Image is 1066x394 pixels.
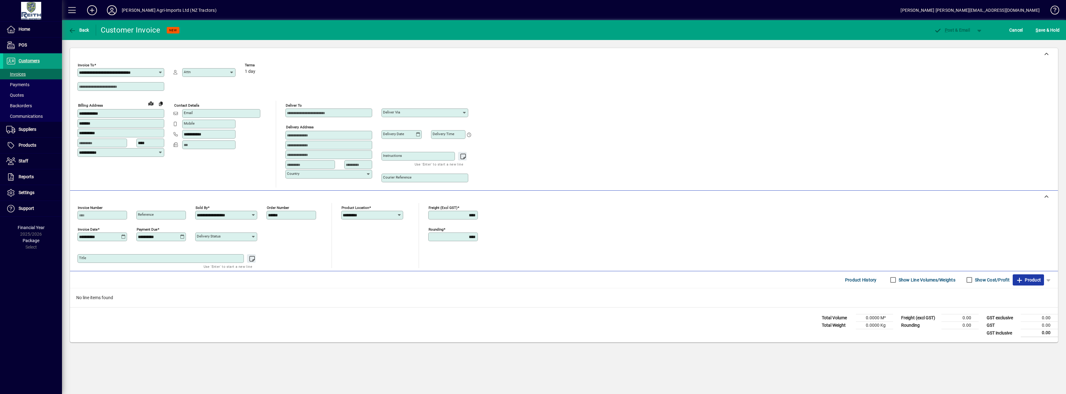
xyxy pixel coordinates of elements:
mat-label: Product location [341,206,369,210]
mat-label: Delivery status [197,234,221,238]
div: [PERSON_NAME] [PERSON_NAME][EMAIL_ADDRESS][DOMAIN_NAME] [901,5,1040,15]
button: Save & Hold [1034,24,1061,36]
span: 1 day [245,69,255,74]
td: Total Weight [819,322,856,329]
span: Back [68,28,89,33]
button: Copy to Delivery address [156,99,166,108]
mat-label: Delivery date [383,132,404,136]
span: Settings [19,190,34,195]
td: GST [984,322,1021,329]
td: Freight (excl GST) [898,314,941,322]
mat-label: Delivery time [433,132,454,136]
span: Terms [245,63,282,67]
span: ave & Hold [1036,25,1059,35]
mat-label: Mobile [184,121,195,126]
span: NEW [169,28,177,32]
span: Backorders [6,103,32,108]
span: S [1036,28,1038,33]
a: Quotes [3,90,62,100]
mat-label: Deliver To [286,103,302,108]
span: Communications [6,114,43,119]
span: Invoices [6,72,26,77]
mat-label: Title [79,256,86,260]
mat-label: Invoice number [78,206,103,210]
span: Package [23,238,39,243]
mat-label: Invoice date [78,227,98,232]
td: 0.0000 Kg [856,322,893,329]
span: Home [19,27,30,32]
span: Financial Year [18,225,45,230]
td: 0.00 [1021,329,1058,337]
td: Rounding [898,322,941,329]
div: [PERSON_NAME] Agri-Imports Ltd (NZ Tractors) [122,5,217,15]
button: Product [1013,274,1044,286]
a: Products [3,138,62,153]
span: Cancel [1009,25,1023,35]
span: Staff [19,158,28,163]
td: 0.00 [1021,322,1058,329]
label: Show Line Volumes/Weights [897,277,955,283]
span: Customers [19,58,40,63]
button: Back [67,24,91,36]
mat-label: Courier Reference [383,175,412,179]
button: Cancel [1008,24,1024,36]
a: Home [3,22,62,37]
mat-label: Sold by [196,206,208,210]
div: Customer Invoice [101,25,161,35]
mat-label: Reference [138,212,154,217]
button: Product History [843,274,879,286]
mat-label: Deliver via [383,110,400,114]
a: Payments [3,79,62,90]
mat-label: Attn [184,70,191,74]
button: Post & Email [931,24,973,36]
td: 0.00 [941,314,979,322]
mat-label: Invoice To [78,63,94,67]
button: Add [82,5,102,16]
div: No line items found [70,288,1058,307]
td: GST exclusive [984,314,1021,322]
span: Products [19,143,36,148]
span: Suppliers [19,127,36,132]
span: Payments [6,82,29,87]
td: GST inclusive [984,329,1021,337]
span: POS [19,42,27,47]
a: Settings [3,185,62,201]
a: Support [3,201,62,216]
mat-label: Email [184,111,193,115]
a: Suppliers [3,122,62,137]
a: Knowledge Base [1046,1,1058,21]
a: Reports [3,169,62,185]
span: Support [19,206,34,211]
label: Show Cost/Profit [974,277,1010,283]
span: Quotes [6,93,24,98]
a: POS [3,38,62,53]
mat-label: Country [287,171,299,176]
td: 0.00 [1021,314,1058,322]
span: P [945,28,948,33]
mat-label: Instructions [383,153,402,158]
mat-label: Payment due [137,227,157,232]
span: Reports [19,174,34,179]
mat-hint: Use 'Enter' to start a new line [204,263,252,270]
a: View on map [146,98,156,108]
a: Staff [3,153,62,169]
app-page-header-button: Back [62,24,96,36]
td: Total Volume [819,314,856,322]
a: Backorders [3,100,62,111]
a: Invoices [3,69,62,79]
a: Communications [3,111,62,122]
span: Product History [845,275,877,285]
button: Profile [102,5,122,16]
mat-label: Rounding [429,227,443,232]
td: 0.00 [941,322,979,329]
span: ost & Email [934,28,970,33]
span: Product [1016,275,1041,285]
td: 0.0000 M³ [856,314,893,322]
mat-label: Freight (excl GST) [429,206,457,210]
mat-hint: Use 'Enter' to start a new line [415,161,463,168]
mat-label: Order number [267,206,289,210]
